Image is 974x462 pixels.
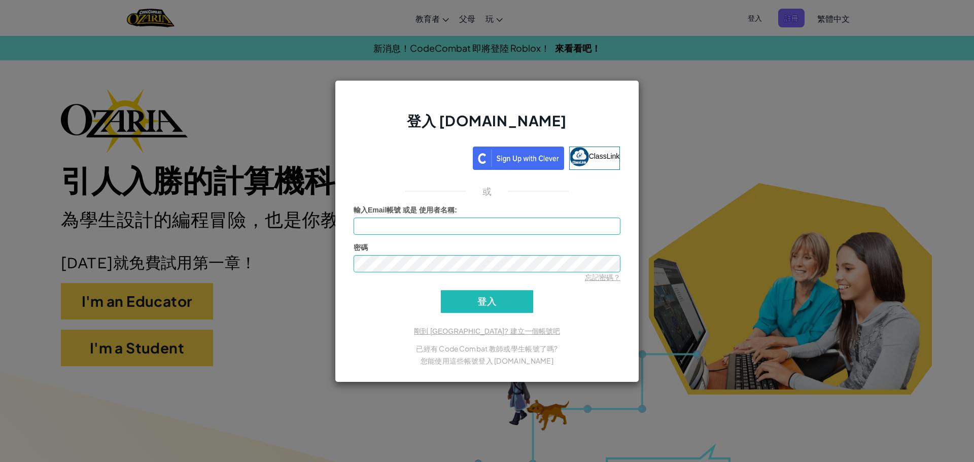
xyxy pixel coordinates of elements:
span: 密碼 [354,243,368,252]
input: 登入 [441,290,533,313]
p: 或 [482,185,492,197]
img: classlink-logo-small.png [570,147,589,166]
label: : [354,205,457,215]
p: 您能使用這些帳號登入 [DOMAIN_NAME] [354,354,620,367]
h2: 登入 [DOMAIN_NAME] [354,111,620,140]
img: clever_sso_button@2x.png [473,147,564,170]
span: 輸入Email帳號 或是 使用者名稱 [354,206,455,214]
a: 忘記密碼？ [585,273,620,281]
a: 剛到 [GEOGRAPHIC_DATA]? 建立一個帳號吧 [414,327,560,335]
iframe: 「使用 Google 帳戶登入」按鈕 [349,146,473,168]
p: 已經有 CodeCombat 教師或學生帳號了嗎? [354,342,620,354]
span: ClassLink [589,152,620,160]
